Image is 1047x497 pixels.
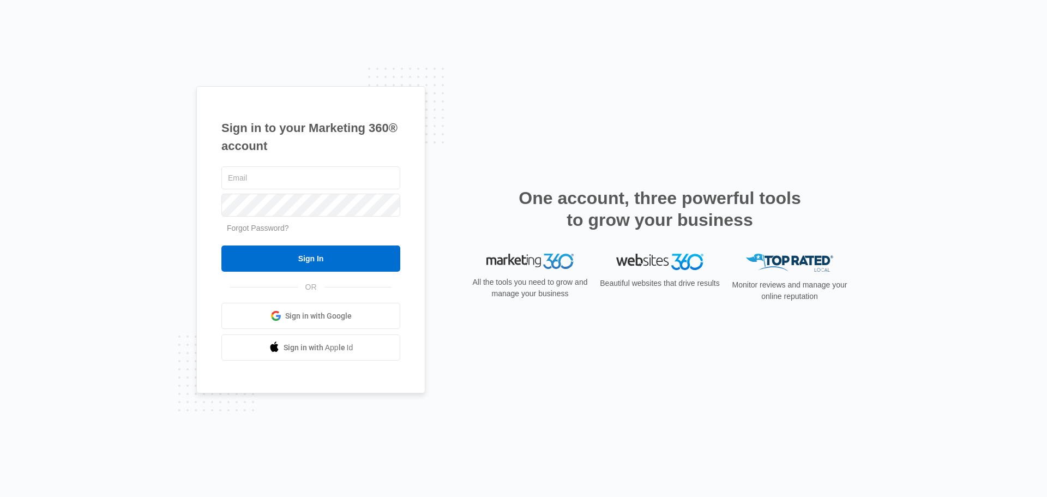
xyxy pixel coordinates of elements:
[284,342,353,354] span: Sign in with Apple Id
[515,187,804,231] h2: One account, three powerful tools to grow your business
[221,119,400,155] h1: Sign in to your Marketing 360® account
[616,254,703,270] img: Websites 360
[221,245,400,272] input: Sign In
[486,254,574,269] img: Marketing 360
[469,277,591,300] p: All the tools you need to grow and manage your business
[221,303,400,329] a: Sign in with Google
[599,278,721,289] p: Beautiful websites that drive results
[285,310,352,322] span: Sign in with Google
[227,224,289,232] a: Forgot Password?
[746,254,833,272] img: Top Rated Local
[221,166,400,189] input: Email
[298,282,324,293] span: OR
[221,334,400,361] a: Sign in with Apple Id
[729,279,851,302] p: Monitor reviews and manage your online reputation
